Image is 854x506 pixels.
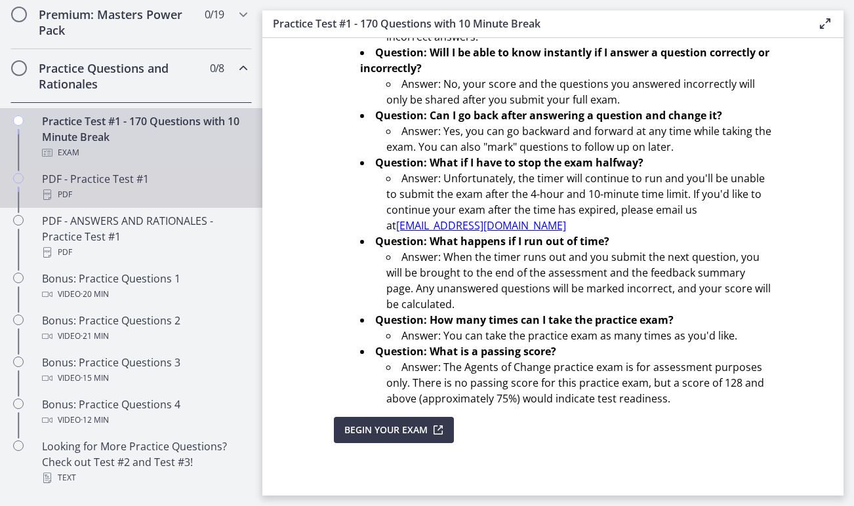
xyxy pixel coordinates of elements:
[386,123,772,155] li: Answer: Yes, you can go backward and forward at any time while taking the exam. You can also "mar...
[375,108,722,123] strong: Question: Can I go back after answering a question and change it?
[210,60,224,76] span: 0 / 8
[42,470,247,486] div: Text
[386,170,772,233] li: Answer: Unfortunately, the timer will continue to run and you'll be unable to submit the exam aft...
[42,213,247,260] div: PDF - ANSWERS AND RATIONALES - Practice Test #1
[375,155,643,170] strong: Question: What if I have to stop the exam halfway?
[375,344,556,359] strong: Question: What is a passing score?
[42,328,247,344] div: Video
[42,145,247,161] div: Exam
[42,438,247,486] div: Looking for More Practice Questions? Check out Test #2 and Test #3!
[42,412,247,428] div: Video
[39,60,199,92] h2: Practice Questions and Rationales
[375,234,609,248] strong: Question: What happens if I run out of time?
[42,286,247,302] div: Video
[344,422,428,438] span: Begin Your Exam
[42,397,247,428] div: Bonus: Practice Questions 4
[39,7,199,38] h2: Premium: Masters Power Pack
[386,328,772,343] li: Answer: You can take the practice exam as many times as you'd like.
[386,76,772,107] li: Answer: No, your score and the questions you answered incorrectly will only be shared after you s...
[386,249,772,312] li: Answer: When the timer runs out and you submit the next question, you will be brought to the end ...
[42,355,247,386] div: Bonus: Practice Questions 3
[386,359,772,406] li: Answer: The Agents of Change practice exam is for assessment purposes only. There is no passing s...
[42,313,247,344] div: Bonus: Practice Questions 2
[42,370,247,386] div: Video
[396,218,566,233] a: [EMAIL_ADDRESS][DOMAIN_NAME]
[81,286,109,302] span: · 20 min
[273,16,796,31] h3: Practice Test #1 - 170 Questions with 10 Minute Break
[81,328,109,344] span: · 21 min
[375,313,674,327] strong: Question: How many times can I take the practice exam?
[42,244,247,260] div: PDF
[81,412,109,428] span: · 12 min
[360,45,769,75] strong: Question: Will I be able to know instantly if I answer a question correctly or incorrectly?
[42,271,247,302] div: Bonus: Practice Questions 1
[205,7,224,22] span: 0 / 19
[42,113,247,161] div: Practice Test #1 - 170 Questions with 10 Minute Break
[81,370,109,386] span: · 15 min
[42,187,247,203] div: PDF
[42,171,247,203] div: PDF - Practice Test #1
[334,417,454,443] button: Begin Your Exam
